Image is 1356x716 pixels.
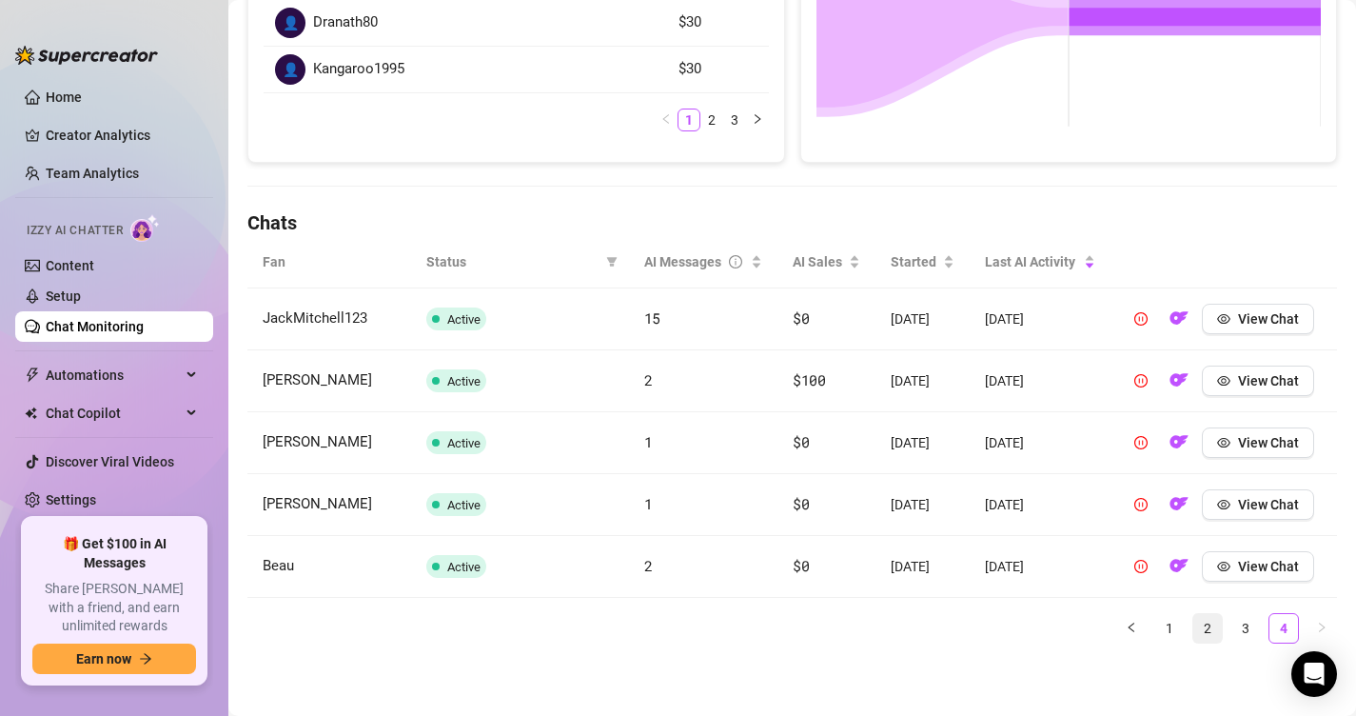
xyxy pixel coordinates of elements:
span: 🎁 Get $100 in AI Messages [32,535,196,572]
span: filter [602,248,621,276]
img: AI Chatter [130,214,160,242]
li: 3 [723,109,746,131]
a: 3 [1231,614,1260,643]
li: 1 [678,109,700,131]
a: 4 [1269,614,1298,643]
th: Started [875,236,970,288]
button: View Chat [1202,428,1314,458]
a: Settings [46,492,96,507]
span: [PERSON_NAME] [263,433,372,450]
li: 2 [700,109,723,131]
a: Chat Monitoring [46,319,144,334]
span: $100 [793,370,826,389]
button: View Chat [1202,304,1314,334]
span: Kangaroo1995 [313,58,404,81]
img: OF [1169,494,1189,513]
a: OF [1164,439,1194,454]
span: Earn now [76,651,131,666]
button: Earn nowarrow-right [32,644,196,674]
span: pause-circle [1134,436,1148,449]
span: View Chat [1238,311,1299,327]
button: OF [1164,551,1194,582]
img: OF [1169,432,1189,451]
a: Creator Analytics [46,120,198,150]
span: $0 [793,308,809,328]
span: Share [PERSON_NAME] with a friend, and earn unlimited rewards [32,580,196,636]
span: Active [447,312,481,327]
td: [DATE] [875,474,970,536]
span: eye [1217,374,1230,388]
button: right [746,109,769,131]
button: OF [1164,304,1194,334]
span: $0 [793,432,809,451]
a: Home [46,89,82,105]
a: 1 [1155,614,1184,643]
span: 2 [644,556,653,575]
span: eye [1217,498,1230,511]
a: Setup [46,288,81,304]
a: OF [1164,563,1194,578]
span: pause-circle [1134,498,1148,511]
img: Chat Copilot [25,407,37,420]
span: $0 [793,494,809,513]
img: logo-BBDzfeDw.svg [15,46,158,65]
th: Fan [247,236,411,288]
span: arrow-right [139,652,152,666]
button: View Chat [1202,366,1314,396]
td: [DATE] [875,412,970,474]
button: View Chat [1202,489,1314,520]
a: 2 [701,109,722,130]
button: View Chat [1202,551,1314,582]
a: Discover Viral Videos [46,454,174,469]
div: Open Intercom Messenger [1291,651,1337,697]
button: left [1116,613,1147,644]
li: Next Page [1307,613,1337,644]
span: $0 [793,556,809,575]
span: Last AI Activity [985,251,1080,272]
span: left [660,113,672,125]
button: OF [1164,366,1194,396]
li: Next Page [746,109,769,131]
span: right [752,113,763,125]
li: 2 [1192,613,1223,644]
div: 👤 [275,8,305,38]
span: Dranath80 [313,11,378,34]
li: 1 [1154,613,1185,644]
li: 3 [1230,613,1261,644]
span: 1 [644,494,653,513]
article: $30 [678,58,757,81]
a: 1 [678,109,699,130]
td: [DATE] [875,288,970,350]
span: left [1126,622,1137,633]
span: Active [447,498,481,512]
span: View Chat [1238,373,1299,388]
span: Started [891,251,939,272]
span: Beau [263,557,294,574]
span: Status [426,251,599,272]
td: [DATE] [970,474,1110,536]
td: [DATE] [875,536,970,598]
span: JackMitchell123 [263,309,367,327]
a: 3 [724,109,745,130]
span: eye [1217,560,1230,573]
span: info-circle [729,251,742,272]
span: Chat Copilot [46,398,181,428]
td: [DATE] [970,536,1110,598]
img: OF [1169,308,1189,328]
th: Last AI Activity [970,236,1110,288]
button: OF [1164,489,1194,520]
li: Previous Page [655,109,678,131]
a: OF [1164,377,1194,392]
span: [PERSON_NAME] [263,495,372,512]
span: Active [447,436,481,450]
span: thunderbolt [25,368,40,383]
a: OF [1164,501,1194,516]
button: right [1307,613,1337,644]
span: filter [606,256,618,268]
span: 1 [644,432,653,451]
span: pause-circle [1134,374,1148,388]
div: AI Messages [644,251,747,272]
span: Active [447,374,481,388]
span: View Chat [1238,559,1299,574]
span: [PERSON_NAME] [263,371,372,388]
